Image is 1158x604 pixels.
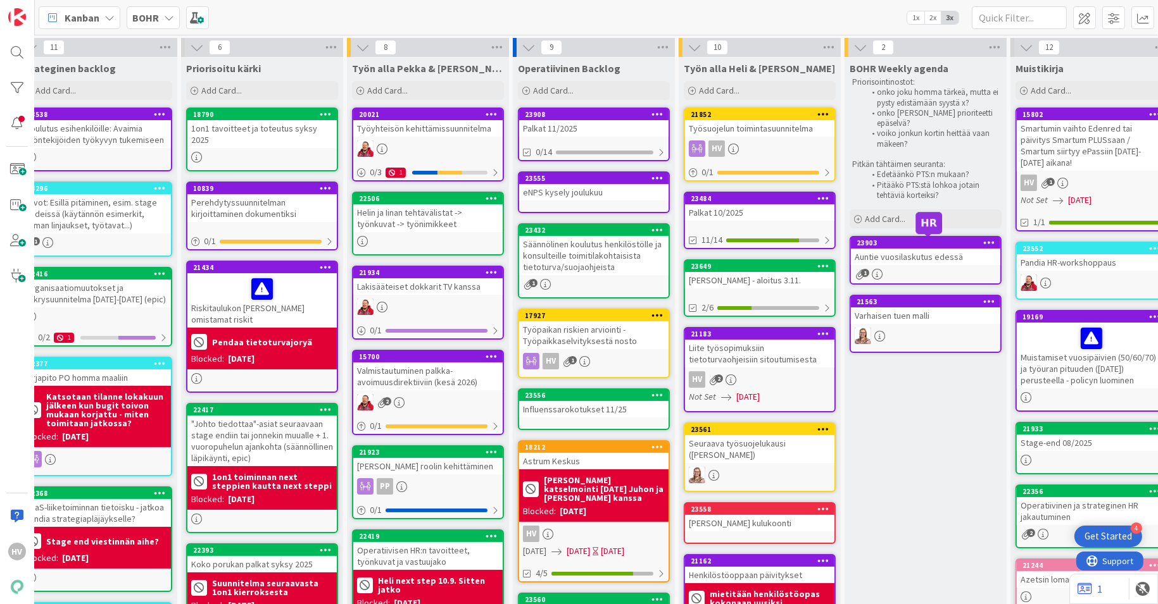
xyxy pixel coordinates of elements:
[715,374,723,383] span: 2
[519,173,669,200] div: 23555eNPS kysely joulukuu
[187,109,337,148] div: 187901on1 tavoitteet ja toteutus syksy 2025
[22,194,171,233] div: Arvot: Esillä pitäminen, esim. stage endeissä (käytännön esimerkit, firman linjaukset, työtavat...)
[851,237,1000,249] div: 23903
[851,249,1000,265] div: Auntie vuosilaskutus edessä
[525,226,669,235] div: 23432
[353,267,503,295] div: 21934Lakisääteiset dokkarit TV kanssa
[353,531,503,542] div: 22419
[353,447,503,458] div: 21923
[519,390,669,401] div: 23556
[861,269,869,277] span: 1
[132,11,159,24] b: BOHR
[22,488,171,527] div: 22368SaaS-liiketoiminnan tietoisku - jatkoa Pandia strategiapläjäykselle?
[353,204,503,232] div: Helin ja Iinan tehtävälistat -> työnkuvat -> työnimikkeet
[736,390,760,404] span: [DATE]
[601,545,624,558] div: [DATE]
[685,503,834,515] div: 23558
[685,109,834,137] div: 21852Työsuojelun toimintasuunnitelma
[560,505,586,518] div: [DATE]
[865,169,1000,180] li: Edetäänkö PTS:n mukaan?
[519,441,669,453] div: 18212
[525,443,669,452] div: 18212
[1027,529,1035,537] span: 2
[193,263,337,272] div: 21434
[353,447,503,474] div: 21923[PERSON_NAME] roolin kehittäminen
[353,458,503,474] div: [PERSON_NAME] roolin kehittäminen
[35,85,76,96] span: Add Card...
[353,531,503,570] div: 22419Operatiivisen HR:n tavoitteet, työnkuvat ja vastuujako
[8,8,26,26] img: Visit kanbanzone.com
[850,62,948,75] span: BOHR Weekly agenda
[359,352,503,361] div: 15700
[519,184,669,200] div: eNPS kysely joulukuu
[359,268,503,277] div: 21934
[702,233,722,247] span: 11/14
[187,273,337,328] div: Riskitaulukon [PERSON_NAME] omistamat riskit
[353,109,503,137] div: 20021Työyhteisön kehittämissuunnitelma
[27,2,58,17] span: Support
[353,362,503,390] div: Valmistautuminen palkka-avoimuusdirektiiviin (kesä 2026)
[525,174,669,183] div: 23555
[22,330,171,345] div: 0/21
[22,109,171,148] div: 23538Koulutus esihenkilöille: Avaimia työntekijöiden työkyvyn tukemiseen
[685,261,834,288] div: 23649[PERSON_NAME] - aloitus 3.11.
[65,10,99,25] span: Kanban
[685,120,834,137] div: Työsuojelun toimintasuunnitelma
[54,333,74,343] div: 1
[519,310,669,349] div: 17927Työpaikan riskien arviointi - Työpaikkaselvityksestä nosto
[22,120,171,148] div: Koulutus esihenkilöille: Avaimia työntekijöiden työkyvyn tukemiseen
[684,62,835,75] span: Työn alla Heli & Iina
[353,542,503,570] div: Operatiivisen HR:n tavoitteet, työnkuvat ja vastuujako
[187,183,337,222] div: 10839Perehdytyssuunnitelman kirjoittaminen dokumentiksi
[193,405,337,414] div: 22417
[191,493,224,506] div: Blocked:
[353,164,503,180] div: 0/31
[209,40,230,55] span: 6
[22,280,171,307] div: Organisaatiomuutokset ja rekrysuunnitelma [DATE]-[DATE] (epic)
[852,77,999,87] p: Priorisointinostot:
[1085,530,1132,543] div: Get Started
[519,173,669,184] div: 23555
[43,40,65,55] span: 11
[353,109,503,120] div: 20021
[518,62,620,75] span: Operatiivinen Backlog
[707,40,728,55] span: 10
[212,472,333,490] b: 1on1 toiminnan next steppien kautta next steppi
[367,85,408,96] span: Add Card...
[857,238,1000,247] div: 23903
[27,359,171,368] div: 22377
[353,120,503,137] div: Työyhteisön kehittämissuunnitelma
[377,478,393,495] div: PP
[685,261,834,272] div: 23649
[186,62,261,75] span: Priorisoitu kärki
[1021,175,1037,191] div: HV
[353,323,503,338] div: 0/1
[1038,40,1060,55] span: 12
[22,369,171,386] div: Kirjapito PO homma maaliin
[187,262,337,328] div: 21434Riskitaulukon [PERSON_NAME] omistamat riskit
[689,391,716,402] i: Not Set
[370,324,382,337] span: 0 / 1
[27,110,171,119] div: 23538
[201,85,242,96] span: Add Card...
[536,567,548,580] span: 4/5
[567,545,590,558] span: [DATE]
[27,184,171,193] div: 13296
[46,537,159,546] b: Stage end viestinnän aihe?
[187,545,337,572] div: 22393Koko porukan palkat syksy 2025
[228,493,255,506] div: [DATE]
[22,109,171,120] div: 23538
[533,85,574,96] span: Add Card...
[519,453,669,469] div: Astrum Keskus
[685,567,834,583] div: Henkilöstöoppaan päivitykset
[212,338,312,347] b: Pendaa tietoturvajoryä
[855,328,871,344] img: IH
[865,213,905,225] span: Add Card...
[25,430,58,443] div: Blocked:
[702,166,714,179] span: 0 / 1
[1047,178,1055,186] span: 1
[685,340,834,367] div: Liite työsopimuksiin tietoturvaohjeisiin sitoutumisesta
[187,556,337,572] div: Koko porukan palkat syksy 2025
[22,183,171,194] div: 13296
[353,140,503,157] div: JS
